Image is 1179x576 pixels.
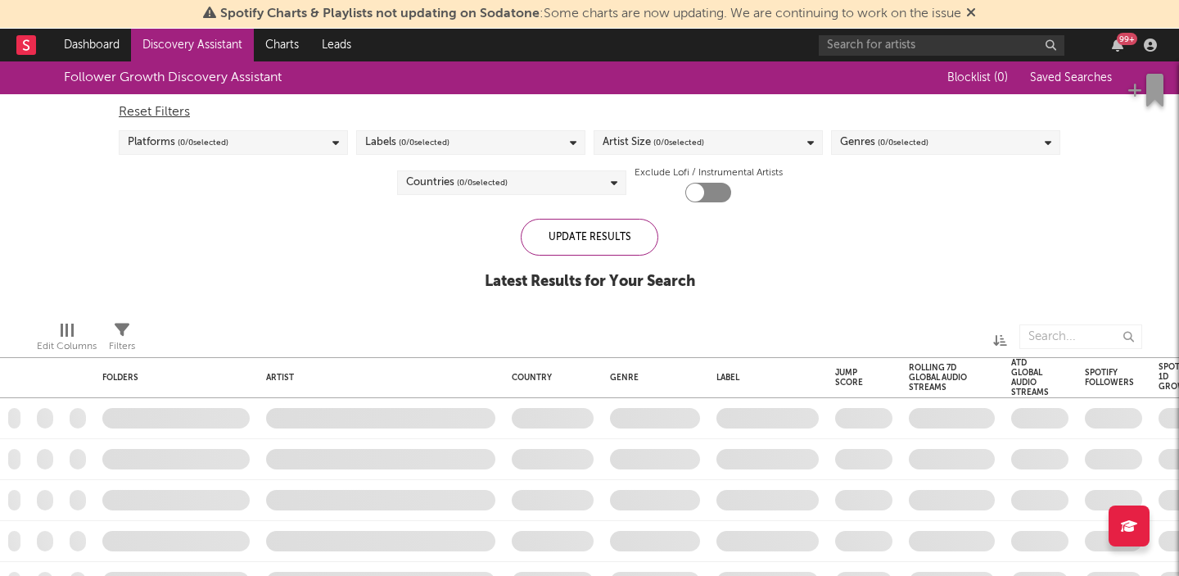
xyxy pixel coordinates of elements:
div: Folders [102,373,225,383]
div: Follower Growth Discovery Assistant [64,68,282,88]
label: Exclude Lofi / Instrumental Artists [635,163,783,183]
span: ( 0 / 0 selected) [457,173,508,193]
a: Discovery Assistant [131,29,254,61]
span: ( 0 / 0 selected) [878,133,928,152]
div: Genres [840,133,928,152]
span: ( 0 / 0 selected) [653,133,704,152]
span: ( 0 ) [994,72,1008,84]
div: Genre [610,373,692,383]
div: ATD Global Audio Streams [1011,358,1049,397]
div: Spotify Followers [1085,368,1134,388]
div: Labels [365,133,449,152]
div: Jump Score [835,368,868,388]
span: ( 0 / 0 selected) [399,133,449,152]
span: ( 0 / 0 selected) [178,133,228,152]
div: Artist Size [603,133,704,152]
input: Search for artists [819,35,1064,56]
span: Spotify Charts & Playlists not updating on Sodatone [220,7,540,20]
button: Saved Searches [1025,71,1115,84]
input: Search... [1019,324,1142,349]
div: Edit Columns [37,337,97,356]
div: Edit Columns [37,316,97,364]
div: 99 + [1117,33,1137,45]
span: Saved Searches [1030,72,1115,84]
div: Update Results [521,219,658,256]
span: : Some charts are now updating. We are continuing to work on the issue [220,7,961,20]
div: Filters [109,337,135,356]
button: 99+ [1112,39,1123,52]
div: Label [716,373,811,383]
div: Platforms [128,133,228,152]
div: Artist [266,373,487,383]
a: Charts [254,29,310,61]
span: Dismiss [966,7,976,20]
div: Rolling 7D Global Audio Streams [909,363,970,392]
span: Blocklist [947,72,1008,84]
div: Country [512,373,585,383]
div: Filters [109,316,135,364]
a: Leads [310,29,363,61]
div: Latest Results for Your Search [485,272,695,292]
a: Dashboard [52,29,131,61]
div: Reset Filters [119,102,1060,122]
div: Countries [406,173,508,193]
